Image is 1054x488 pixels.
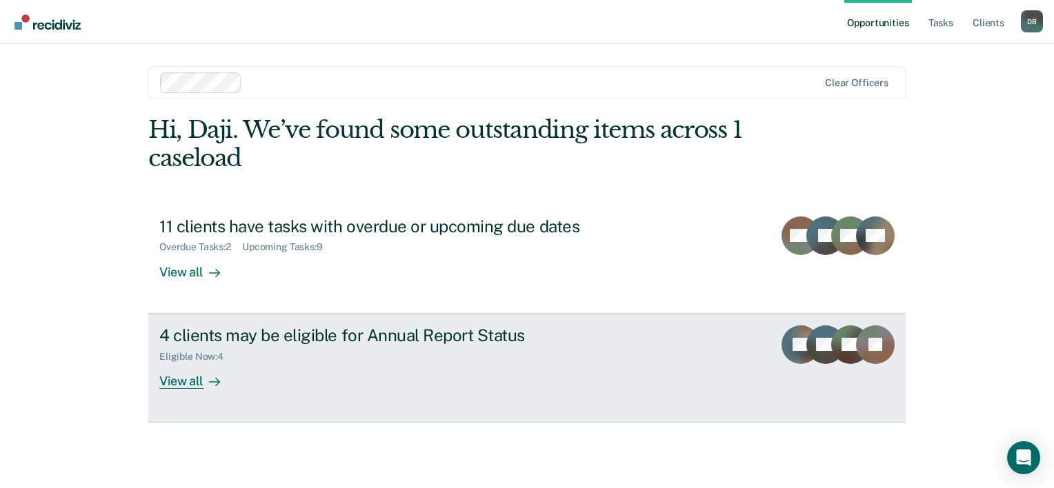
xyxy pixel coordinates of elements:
[148,116,754,172] div: Hi, Daji. We’ve found some outstanding items across 1 caseload
[242,241,334,253] div: Upcoming Tasks : 9
[1021,10,1043,32] button: Profile dropdown button
[1007,441,1040,474] div: Open Intercom Messenger
[825,77,888,89] div: Clear officers
[148,205,906,314] a: 11 clients have tasks with overdue or upcoming due datesOverdue Tasks:2Upcoming Tasks:9View all
[159,253,237,280] div: View all
[159,362,237,389] div: View all
[159,241,242,253] div: Overdue Tasks : 2
[159,216,644,236] div: 11 clients have tasks with overdue or upcoming due dates
[14,14,81,30] img: Recidiviz
[1021,10,1043,32] div: D B
[148,314,906,423] a: 4 clients may be eligible for Annual Report StatusEligible Now:4View all
[159,325,644,345] div: 4 clients may be eligible for Annual Report Status
[159,351,235,363] div: Eligible Now : 4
